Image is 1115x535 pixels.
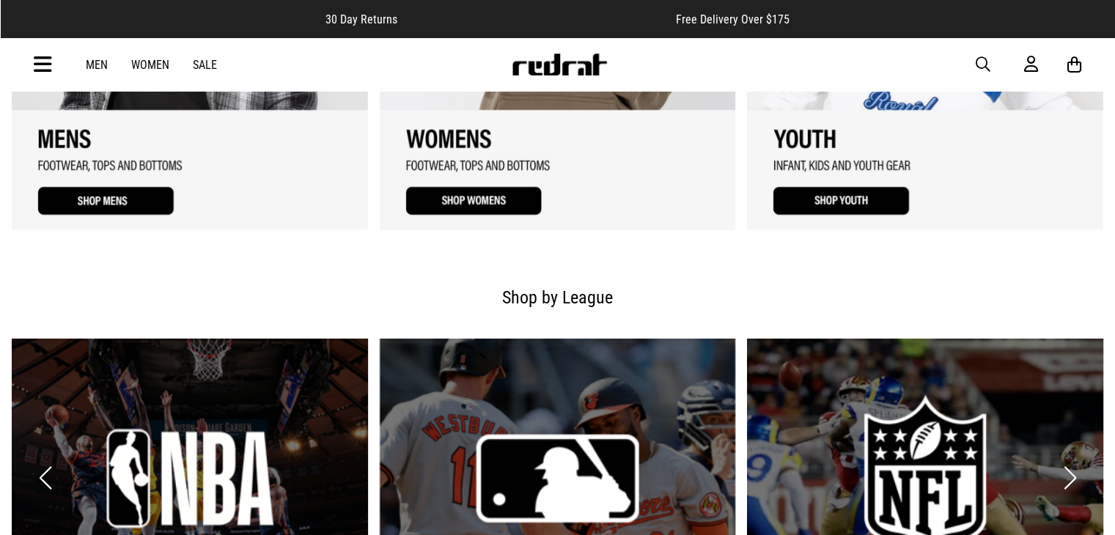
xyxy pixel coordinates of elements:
[511,53,608,75] img: Redrat logo
[325,12,397,26] span: 30 Day Returns
[86,58,108,72] a: Men
[193,58,217,72] a: Sale
[427,12,647,26] iframe: Customer reviews powered by Trustpilot
[131,58,169,72] a: Women
[35,462,55,494] button: Previous slide
[23,283,1092,312] h2: Shop by League
[1060,462,1080,494] button: Next slide
[676,12,790,26] span: Free Delivery Over $175
[12,6,56,50] button: Open LiveChat chat widget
